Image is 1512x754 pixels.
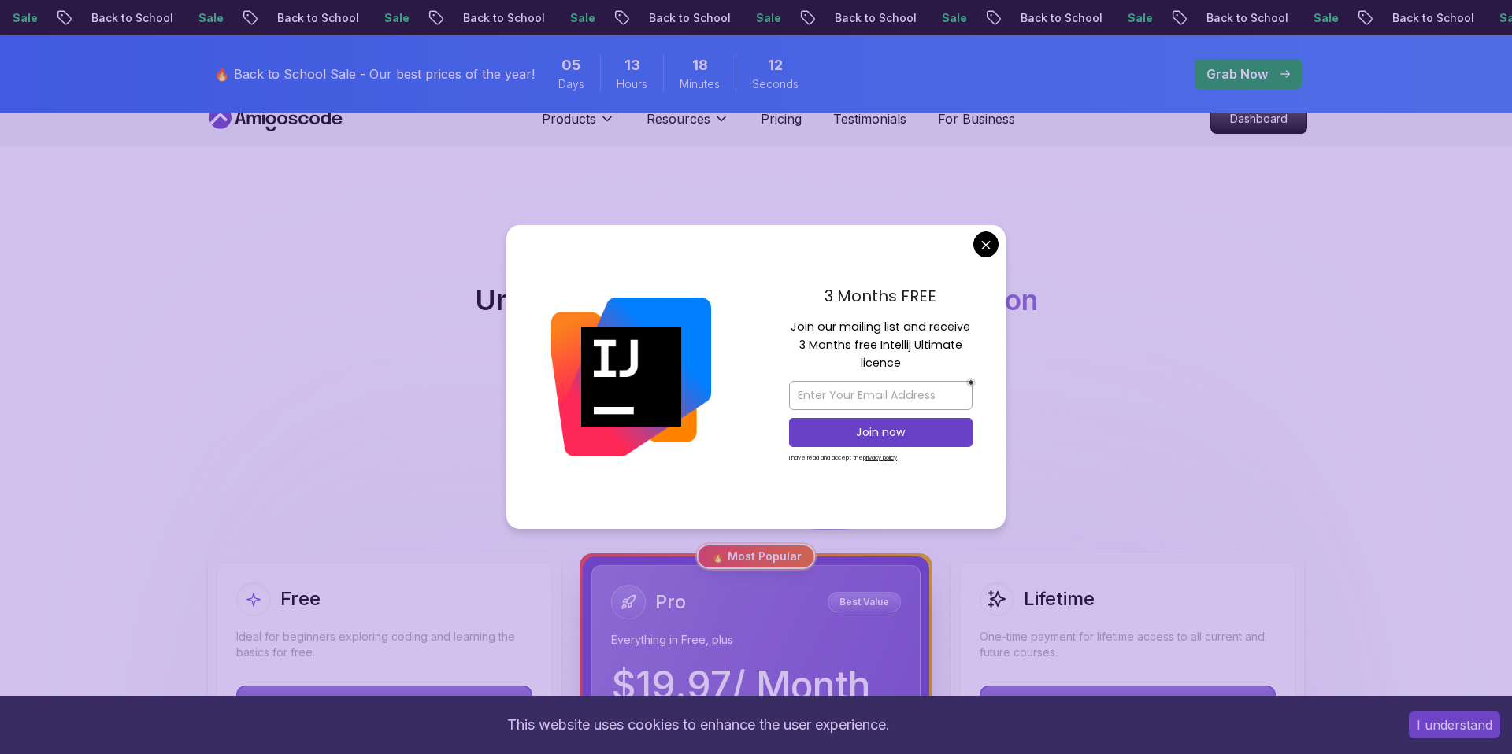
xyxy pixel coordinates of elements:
span: Seconds [752,76,799,92]
a: Dashboard [1210,104,1307,134]
p: Resources [647,109,710,128]
button: Products [542,109,615,141]
h2: Lifetime [1024,586,1095,612]
p: Back to School [79,10,186,26]
h2: Unlimited Learning with [475,284,1038,316]
p: Sale [929,10,980,26]
button: Get Lifetime Access [980,686,1276,722]
p: Grab Now [1206,65,1268,83]
button: Accept cookies [1409,711,1500,738]
span: 12 Seconds [768,54,783,76]
p: Back to School [265,10,372,26]
span: 18 Minutes [692,54,708,76]
span: Hours [617,76,647,92]
a: For Business [938,109,1015,128]
p: Back to School [1380,10,1487,26]
p: Sale [1115,10,1165,26]
p: Back to School [1194,10,1301,26]
p: $ 19.97 / Month [611,667,870,704]
button: Start Learning for Free [236,686,532,722]
p: Get Lifetime Access [980,686,1275,721]
p: Back to School [636,10,743,26]
p: Back to School [1008,10,1115,26]
p: Sale [743,10,794,26]
p: One-time payment for lifetime access to all current and future courses. [980,629,1276,660]
a: Pricing [761,109,802,128]
p: 🔥 Back to School Sale - Our best prices of the year! [214,65,535,83]
p: Start Learning for Free [237,686,532,721]
span: Minutes [680,76,720,92]
p: Sale [558,10,608,26]
span: Days [558,76,584,92]
div: This website uses cookies to enhance the user experience. [12,708,1385,742]
a: Testimonials [833,109,906,128]
p: Ideal for beginners exploring coding and learning the basics for free. [236,629,532,660]
p: Sale [372,10,422,26]
p: Back to School [450,10,558,26]
button: Resources [647,109,729,141]
p: Products [542,109,596,128]
span: 5 Days [561,54,581,76]
span: 13 Hours [624,54,640,76]
p: Back to School [822,10,929,26]
h2: Pro [655,590,686,615]
p: Dashboard [1211,105,1306,133]
p: Best Value [830,594,899,610]
p: Everything in Free, plus [611,632,901,648]
p: Sale [1301,10,1351,26]
p: Sale [186,10,236,26]
h2: Free [280,586,321,612]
